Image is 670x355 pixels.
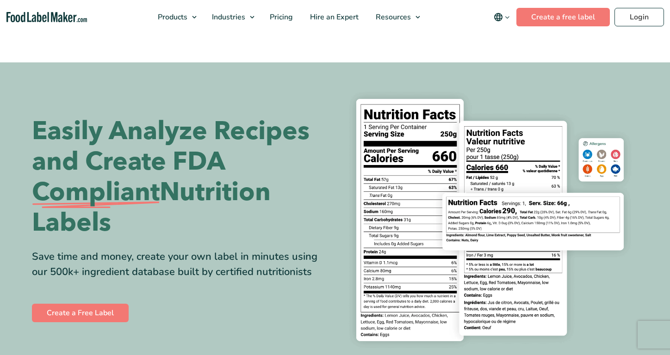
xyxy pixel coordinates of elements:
[516,8,610,26] a: Create a free label
[373,12,412,22] span: Resources
[32,249,328,280] div: Save time and money, create your own label in minutes using our 500k+ ingredient database built b...
[614,8,664,26] a: Login
[155,12,188,22] span: Products
[307,12,360,22] span: Hire an Expert
[267,12,294,22] span: Pricing
[32,116,328,238] h1: Easily Analyze Recipes and Create FDA Nutrition Labels
[32,177,160,208] span: Compliant
[209,12,246,22] span: Industries
[32,304,129,322] a: Create a Free Label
